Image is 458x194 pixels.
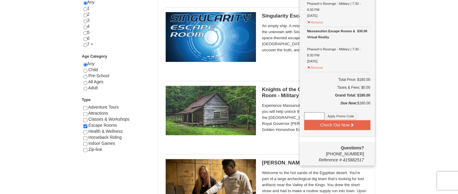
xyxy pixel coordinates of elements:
[307,28,367,64] div: Pharaoh’s Revenge - Military | 7:30 - 8:30 PM [DATE]
[262,13,367,19] h5: Singularity Escape Room - General Public
[343,157,364,162] span: 415882517
[304,84,370,91] div: Taxes & Fees: $0.00
[88,105,119,110] span: Adventure Tours
[88,141,115,146] span: Indoor Games
[88,85,98,90] span: Adult
[83,61,151,97] div: Any
[304,120,370,130] button: Check Out Now
[304,100,370,112] div: $180.00
[166,12,256,62] img: 6619913-527-a9527fc8.jpg
[307,18,323,25] button: Remove
[88,79,104,84] span: All Ages
[82,54,107,59] strong: Age Category
[88,147,102,152] span: Zip-line
[262,87,367,99] h5: Knights of the Golden Horseshoe Escape Room - Military
[262,160,367,166] h5: [PERSON_NAME]’s Revenge Escape Room
[88,73,109,78] span: Pre-School
[304,77,370,83] h6: Total Price: $180.00
[166,86,256,135] img: 6619913-501-6e8caf1d.jpg
[88,129,123,134] span: Health & Wellness
[262,103,367,133] span: Experience Massanutten’s first custom escape room where you will help unlock the mysteries of the...
[357,28,367,34] strong: $30.00
[341,145,364,150] strong: Questions?
[88,123,117,128] span: Escape Rooms
[82,97,91,102] strong: Type
[88,67,98,72] span: Child
[307,63,323,71] button: Remove
[262,23,367,53] span: An empty ship. A missing crew. A mysterious AI. Step into the unknown with Singularity, Massanutt...
[304,145,364,156] span: [PHONE_NUMBER]
[304,92,370,98] h5: Grand Total: $180.00
[88,117,129,122] span: Classes & Workshops
[88,111,108,116] span: Attractions
[319,157,341,162] span: Reference #
[307,28,367,40] div: Massanutten Escape Rooms & Virtual Reality
[341,101,357,105] strong: Due Now:
[88,135,122,140] span: Horseback Riding
[326,113,356,119] button: Apply Promo Code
